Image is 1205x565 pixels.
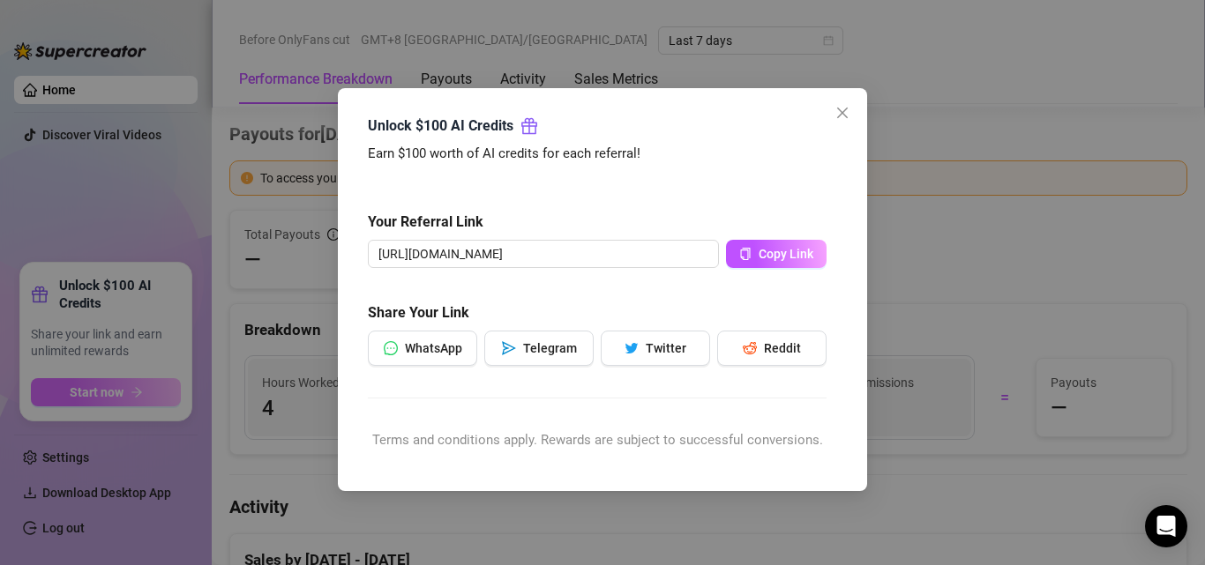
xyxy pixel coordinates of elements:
[368,144,827,165] div: Earn $100 worth of AI credits for each referral!
[384,341,398,355] span: message
[646,341,686,355] span: Twitter
[717,331,827,366] button: redditReddit
[368,331,477,366] button: messageWhatsApp
[523,341,577,355] span: Telegram
[625,341,639,355] span: twitter
[764,341,801,355] span: Reddit
[484,331,594,366] button: sendTelegram
[520,117,538,135] span: gift
[368,302,827,323] h5: Share Your Link
[828,106,857,120] span: Close
[368,117,513,134] strong: Unlock $100 AI Credits
[835,106,849,120] span: close
[726,240,827,268] button: Copy Link
[739,248,752,260] span: copy
[502,341,516,355] span: send
[743,341,757,355] span: reddit
[601,331,710,366] button: twitterTwitter
[368,212,827,233] h5: Your Referral Link
[1145,505,1187,547] div: Open Intercom Messenger
[759,247,813,261] span: Copy Link
[368,430,827,451] div: Terms and conditions apply. Rewards are subject to successful conversions.
[828,99,857,127] button: Close
[405,341,462,355] span: WhatsApp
